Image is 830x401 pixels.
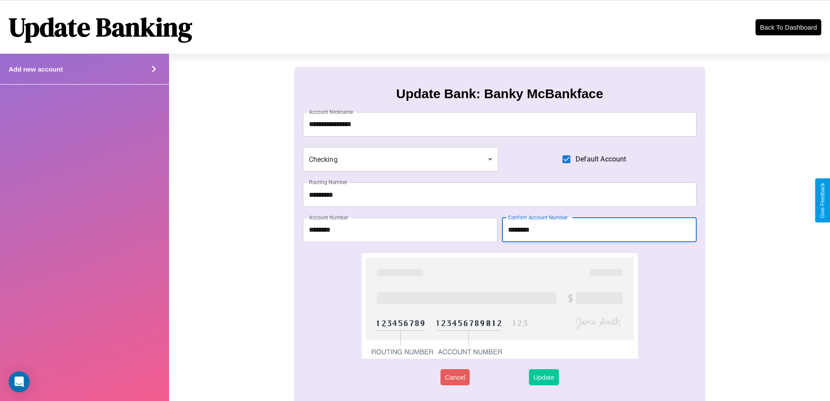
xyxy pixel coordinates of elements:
div: Give Feedback [820,183,826,218]
label: Routing Number [309,178,347,186]
label: Confirm Account Number [508,214,568,221]
button: Back To Dashboard [755,19,821,35]
h4: Add new account [9,65,63,73]
h3: Update Bank: Banky McBankface [396,86,603,101]
label: Account Number [309,214,348,221]
h1: Update Banking [9,9,192,45]
span: Default Account [576,154,626,165]
button: Update [529,369,559,385]
button: Cancel [440,369,470,385]
div: Open Intercom Messenger [9,371,30,392]
div: Checking [303,147,499,171]
label: Account Nickname [309,108,353,116]
img: check [362,253,637,359]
